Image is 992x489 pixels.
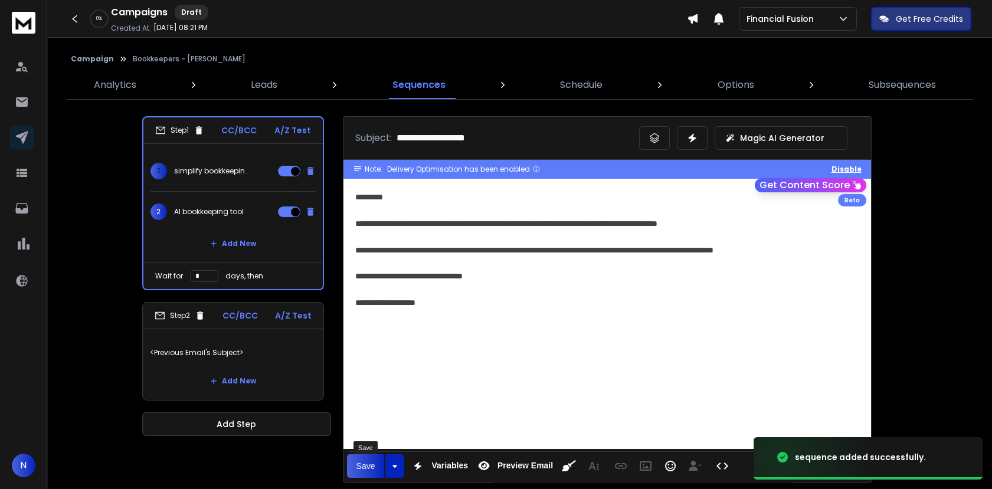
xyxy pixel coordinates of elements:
[150,163,167,179] span: 1
[831,165,862,174] button: Disable
[155,310,205,321] div: Step 2
[244,71,284,99] a: Leads
[111,5,168,19] h1: Campaigns
[659,454,682,478] button: Emoticons
[12,454,35,477] button: N
[711,71,761,99] a: Options
[385,71,453,99] a: Sequences
[553,71,610,99] a: Schedule
[365,165,382,174] span: Note:
[221,124,257,136] p: CC/BCC
[634,454,657,478] button: Insert Image (Ctrl+P)
[560,78,603,92] p: Schedule
[133,54,245,64] p: Bookkeepers - [PERSON_NAME]
[275,310,312,321] p: A/Z Test
[174,207,244,216] p: AI bookkeeping tool
[155,125,204,136] div: Step 1
[582,454,605,478] button: More Text
[495,461,555,471] span: Preview Email
[473,454,555,478] button: Preview Email
[71,54,114,64] button: Campaign
[251,78,277,92] p: Leads
[153,23,208,32] p: [DATE] 08:21 PM
[201,369,266,393] button: Add New
[838,194,866,206] div: Beta
[862,71,943,99] a: Subsequences
[740,132,824,144] p: Magic AI Generator
[222,310,258,321] p: CC/BCC
[429,461,470,471] span: Variables
[142,302,324,401] li: Step2CC/BCCA/Z Test<Previous Email's Subject>Add New
[392,78,446,92] p: Sequences
[355,131,392,145] p: Subject:
[175,5,208,20] div: Draft
[96,15,102,22] p: 0 %
[711,454,734,478] button: Code View
[87,71,143,99] a: Analytics
[347,454,385,478] button: Save
[225,271,263,281] p: days, then
[869,78,936,92] p: Subsequences
[718,78,754,92] p: Options
[558,454,580,478] button: Clean HTML
[755,178,866,192] button: Get Content Score
[747,13,819,25] p: Financial Fusion
[684,454,706,478] button: Insert Unsubscribe Link
[12,12,35,34] img: logo
[201,232,266,255] button: Add New
[94,78,136,92] p: Analytics
[111,24,151,33] p: Created At:
[150,336,316,369] p: <Previous Email's Subject>
[142,412,331,436] button: Add Step
[610,454,632,478] button: Insert Link (Ctrl+K)
[174,166,250,176] p: simplify bookkeeping
[387,165,541,174] div: Delivery Optimisation has been enabled
[407,454,470,478] button: Variables
[274,124,311,136] p: A/Z Test
[795,451,926,463] div: sequence added successfully.
[142,116,324,290] li: Step1CC/BCCA/Z Test1simplify bookkeeping2AI bookkeeping toolAdd NewWait fordays, then
[715,126,847,150] button: Magic AI Generator
[871,7,971,31] button: Get Free Credits
[150,204,167,220] span: 2
[155,271,183,281] p: Wait for
[896,13,963,25] p: Get Free Credits
[353,441,378,454] div: Save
